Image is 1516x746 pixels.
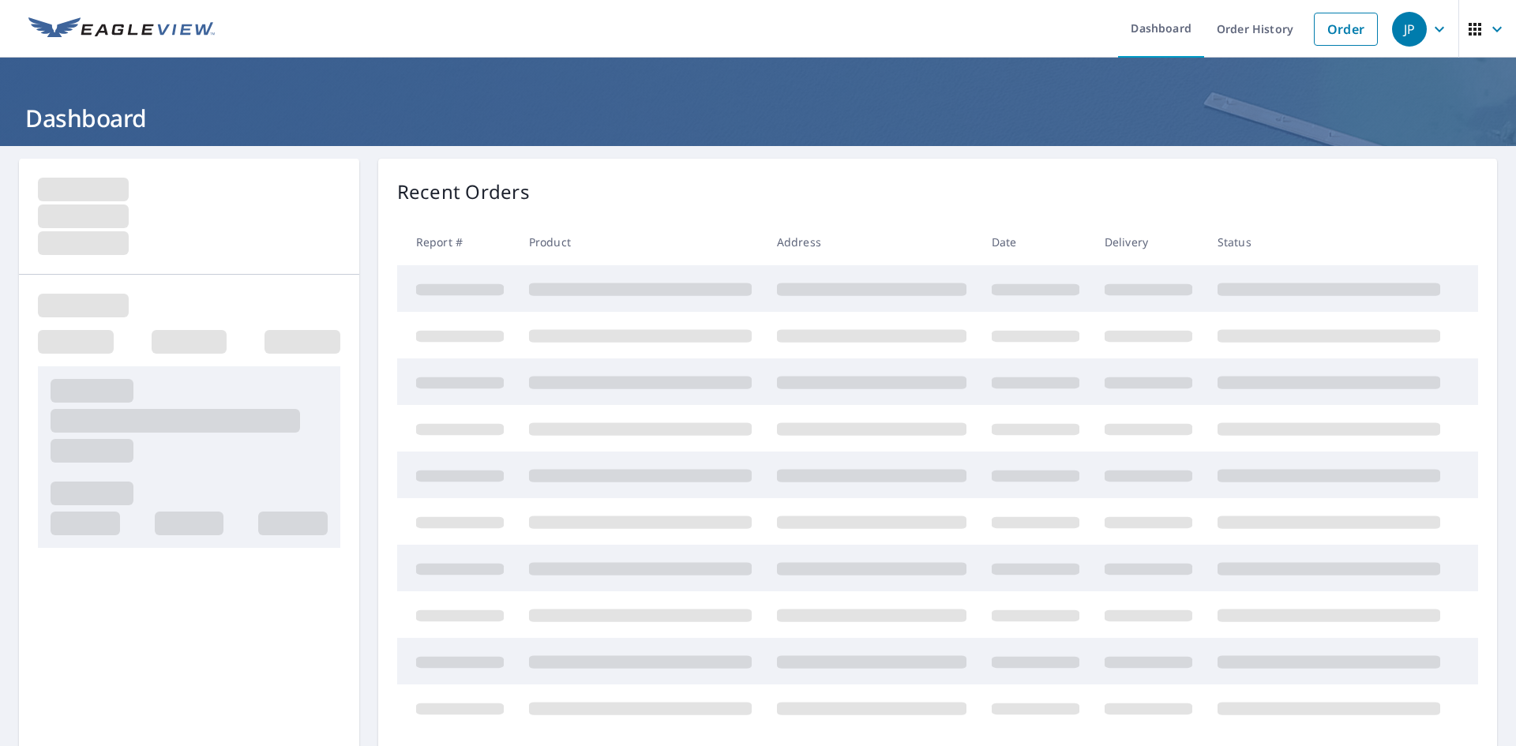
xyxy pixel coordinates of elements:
div: JP [1392,12,1427,47]
th: Status [1205,219,1453,265]
a: Order [1314,13,1378,46]
h1: Dashboard [19,102,1497,134]
th: Product [516,219,764,265]
th: Delivery [1092,219,1205,265]
img: EV Logo [28,17,215,41]
p: Recent Orders [397,178,530,206]
th: Date [979,219,1092,265]
th: Address [764,219,979,265]
th: Report # [397,219,516,265]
